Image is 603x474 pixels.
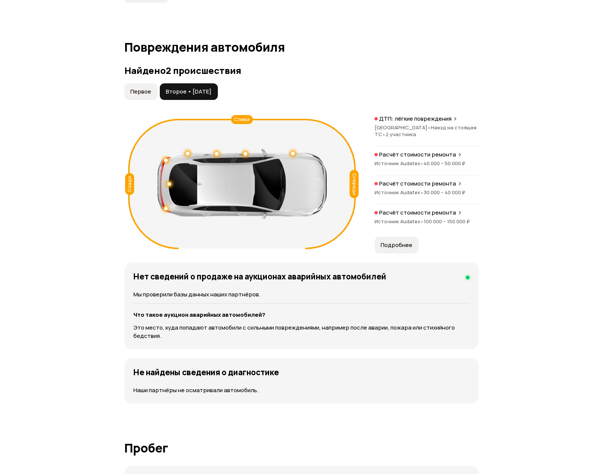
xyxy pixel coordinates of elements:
span: Первое [130,88,151,95]
p: ДТП: лёгкие повреждения [379,115,451,123]
h4: Не найдены сведения о диагностике [133,367,279,377]
span: Источник Audatex [375,218,424,225]
span: 30 000 – 40 000 ₽ [424,189,465,196]
p: Это место, куда попадают автомобили с сильными повреждениями, например после аварии, пожара или с... [133,324,470,340]
span: 2 участника [386,131,416,138]
p: Наши партнёры не осматривали автомобиль. [133,386,470,394]
p: Расчёт стоимости ремонта [379,180,456,187]
span: Наезд на стоящее ТС [375,124,477,138]
span: • [382,131,386,138]
h3: Найдено 2 происшествия [124,65,479,76]
span: • [420,189,424,196]
h4: Нет сведений о продаже на аукционах аварийных автомобилей [133,272,386,281]
div: Слева [231,115,253,124]
span: Второе • [DATE] [166,88,211,95]
span: Подробнее [381,241,412,249]
div: Спереди [350,170,359,198]
span: [GEOGRAPHIC_DATA] [375,124,431,131]
span: • [427,124,431,131]
div: Сзади [125,173,134,195]
span: Источник Audatex [375,189,424,196]
button: Подробнее [375,237,419,253]
p: Расчёт стоимости ремонта [379,209,456,216]
h1: Пробег [124,441,479,455]
button: Второе • [DATE] [160,83,218,100]
span: • [420,160,424,167]
h1: Повреждения автомобиля [124,40,479,54]
strong: Что такое аукцион аварийных автомобилей? [133,311,265,319]
span: 40 000 – 50 000 ₽ [424,160,465,167]
button: Первое [124,83,158,100]
span: 100 000 – 150 000 ₽ [424,218,470,225]
p: Мы проверили базы данных наших партнёров. [133,290,470,299]
p: Расчёт стоимости ремонта [379,151,456,158]
span: Источник Audatex [375,160,424,167]
span: • [420,218,424,225]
